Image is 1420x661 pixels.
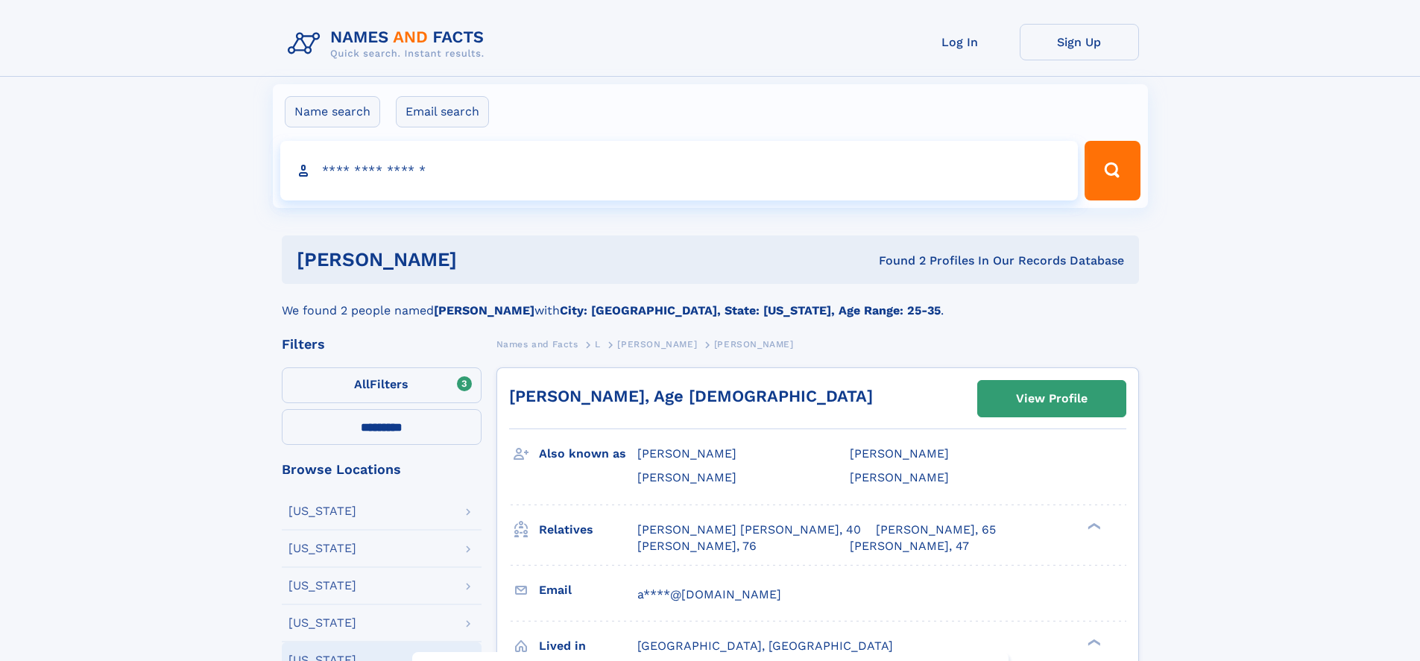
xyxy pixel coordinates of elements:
[1020,24,1139,60] a: Sign Up
[282,24,496,64] img: Logo Names and Facts
[876,522,996,538] a: [PERSON_NAME], 65
[850,470,949,484] span: [PERSON_NAME]
[434,303,534,317] b: [PERSON_NAME]
[539,633,637,659] h3: Lived in
[714,339,794,350] span: [PERSON_NAME]
[282,284,1139,320] div: We found 2 people named with .
[282,463,482,476] div: Browse Locations
[668,253,1124,269] div: Found 2 Profiles In Our Records Database
[637,470,736,484] span: [PERSON_NAME]
[637,639,893,653] span: [GEOGRAPHIC_DATA], [GEOGRAPHIC_DATA]
[354,377,370,391] span: All
[617,335,697,353] a: [PERSON_NAME]
[539,578,637,603] h3: Email
[285,96,380,127] label: Name search
[496,335,578,353] a: Names and Facts
[297,250,668,269] h1: [PERSON_NAME]
[282,367,482,403] label: Filters
[539,517,637,543] h3: Relatives
[282,338,482,351] div: Filters
[637,446,736,461] span: [PERSON_NAME]
[595,339,601,350] span: L
[280,141,1079,200] input: search input
[617,339,697,350] span: [PERSON_NAME]
[1084,521,1102,531] div: ❯
[288,505,356,517] div: [US_STATE]
[288,580,356,592] div: [US_STATE]
[1016,382,1088,416] div: View Profile
[1084,637,1102,647] div: ❯
[288,617,356,629] div: [US_STATE]
[288,543,356,554] div: [US_STATE]
[595,335,601,353] a: L
[850,538,969,554] a: [PERSON_NAME], 47
[900,24,1020,60] a: Log In
[637,538,757,554] a: [PERSON_NAME], 76
[978,381,1126,417] a: View Profile
[396,96,489,127] label: Email search
[539,441,637,467] h3: Also known as
[850,446,949,461] span: [PERSON_NAME]
[509,387,873,405] a: [PERSON_NAME], Age [DEMOGRAPHIC_DATA]
[560,303,941,317] b: City: [GEOGRAPHIC_DATA], State: [US_STATE], Age Range: 25-35
[637,522,861,538] a: [PERSON_NAME] [PERSON_NAME], 40
[1085,141,1140,200] button: Search Button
